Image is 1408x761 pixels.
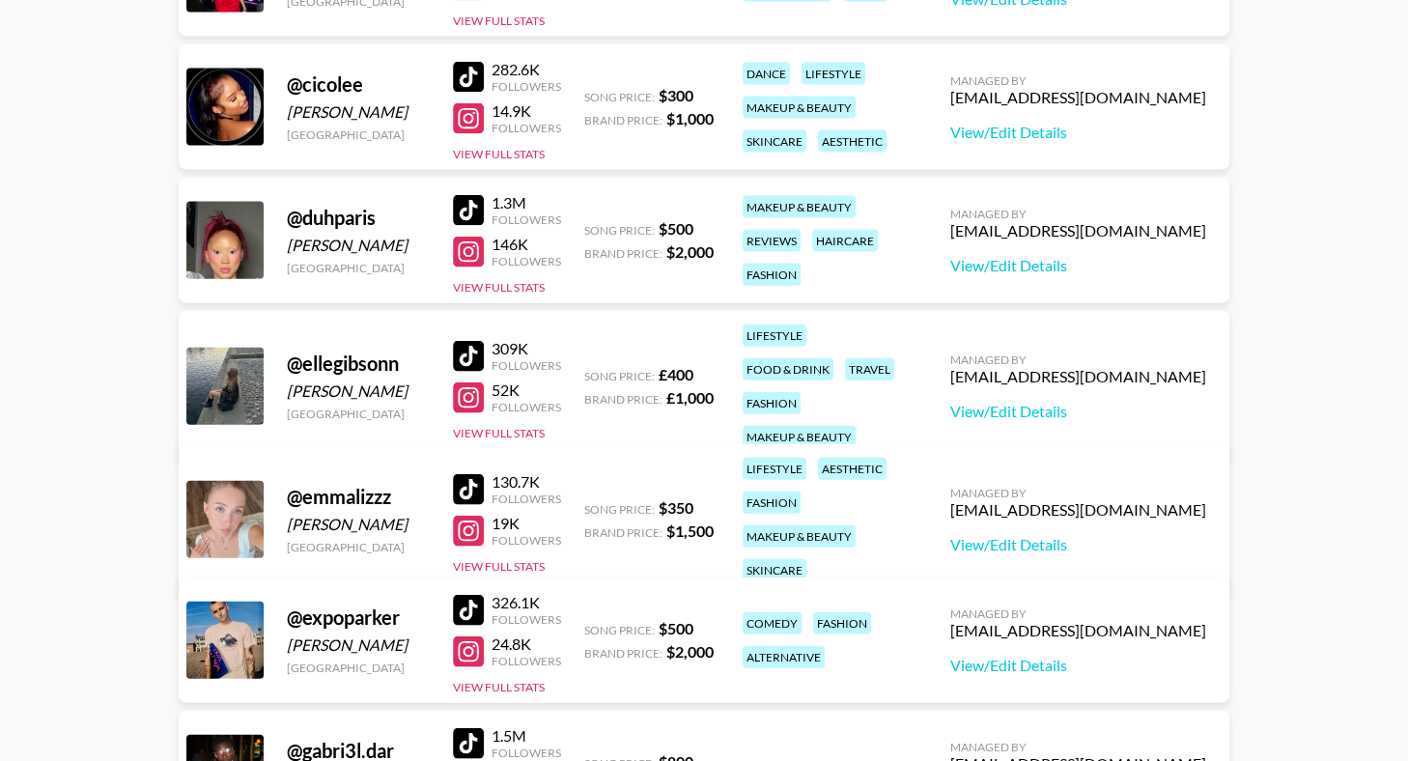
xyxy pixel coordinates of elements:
[584,369,655,383] span: Song Price:
[492,60,561,79] div: 282.6K
[666,521,714,540] strong: $ 1,500
[950,606,1206,621] div: Managed By
[453,559,545,574] button: View Full Stats
[743,492,801,514] div: fashion
[743,458,806,480] div: lifestyle
[659,365,693,383] strong: £ 400
[584,525,662,540] span: Brand Price:
[453,426,545,440] button: View Full Stats
[950,500,1206,520] div: [EMAIL_ADDRESS][DOMAIN_NAME]
[743,646,825,668] div: alternative
[950,221,1206,240] div: [EMAIL_ADDRESS][DOMAIN_NAME]
[453,680,545,694] button: View Full Stats
[492,612,561,627] div: Followers
[584,246,662,261] span: Brand Price:
[287,485,430,509] div: @ emmalizzz
[453,14,545,28] button: View Full Stats
[743,97,856,119] div: makeup & beauty
[492,492,561,506] div: Followers
[818,130,887,153] div: aesthetic
[802,63,865,85] div: lifestyle
[492,726,561,746] div: 1.5M
[492,400,561,414] div: Followers
[287,606,430,630] div: @ expoparker
[743,264,801,286] div: fashion
[492,254,561,268] div: Followers
[950,367,1206,386] div: [EMAIL_ADDRESS][DOMAIN_NAME]
[743,559,806,581] div: skincare
[659,619,693,637] strong: $ 500
[743,130,806,153] div: skincare
[743,525,856,548] div: makeup & beauty
[287,102,430,122] div: [PERSON_NAME]
[287,635,430,655] div: [PERSON_NAME]
[492,79,561,94] div: Followers
[743,196,856,218] div: makeup & beauty
[845,358,894,380] div: travel
[287,352,430,376] div: @ ellegibsonn
[950,88,1206,107] div: [EMAIL_ADDRESS][DOMAIN_NAME]
[743,612,802,634] div: comedy
[813,612,871,634] div: fashion
[950,352,1206,367] div: Managed By
[743,63,790,85] div: dance
[492,235,561,254] div: 146K
[950,207,1206,221] div: Managed By
[492,358,561,373] div: Followers
[818,458,887,480] div: aesthetic
[584,392,662,407] span: Brand Price:
[492,193,561,212] div: 1.3M
[492,121,561,135] div: Followers
[584,90,655,104] span: Song Price:
[492,514,561,533] div: 19K
[287,381,430,401] div: [PERSON_NAME]
[492,380,561,400] div: 52K
[743,230,801,252] div: reviews
[492,654,561,668] div: Followers
[492,746,561,760] div: Followers
[950,535,1206,554] a: View/Edit Details
[287,515,430,534] div: [PERSON_NAME]
[950,402,1206,421] a: View/Edit Details
[584,646,662,661] span: Brand Price:
[659,498,693,517] strong: $ 350
[287,206,430,230] div: @ duhparis
[287,661,430,675] div: [GEOGRAPHIC_DATA]
[453,147,545,161] button: View Full Stats
[584,113,662,127] span: Brand Price:
[492,593,561,612] div: 326.1K
[287,407,430,421] div: [GEOGRAPHIC_DATA]
[950,486,1206,500] div: Managed By
[492,634,561,654] div: 24.8K
[950,256,1206,275] a: View/Edit Details
[287,540,430,554] div: [GEOGRAPHIC_DATA]
[666,388,714,407] strong: £ 1,000
[659,86,693,104] strong: $ 300
[492,472,561,492] div: 130.7K
[287,261,430,275] div: [GEOGRAPHIC_DATA]
[743,358,833,380] div: food & drink
[492,101,561,121] div: 14.9K
[950,740,1206,754] div: Managed By
[584,502,655,517] span: Song Price:
[666,642,714,661] strong: $ 2,000
[584,623,655,637] span: Song Price:
[950,123,1206,142] a: View/Edit Details
[287,72,430,97] div: @ cicolee
[812,230,878,252] div: haircare
[492,212,561,227] div: Followers
[666,242,714,261] strong: $ 2,000
[743,324,806,347] div: lifestyle
[666,109,714,127] strong: $ 1,000
[743,392,801,414] div: fashion
[950,621,1206,640] div: [EMAIL_ADDRESS][DOMAIN_NAME]
[743,426,856,448] div: makeup & beauty
[492,533,561,548] div: Followers
[287,236,430,255] div: [PERSON_NAME]
[492,339,561,358] div: 309K
[453,280,545,295] button: View Full Stats
[287,127,430,142] div: [GEOGRAPHIC_DATA]
[584,223,655,238] span: Song Price:
[950,656,1206,675] a: View/Edit Details
[659,219,693,238] strong: $ 500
